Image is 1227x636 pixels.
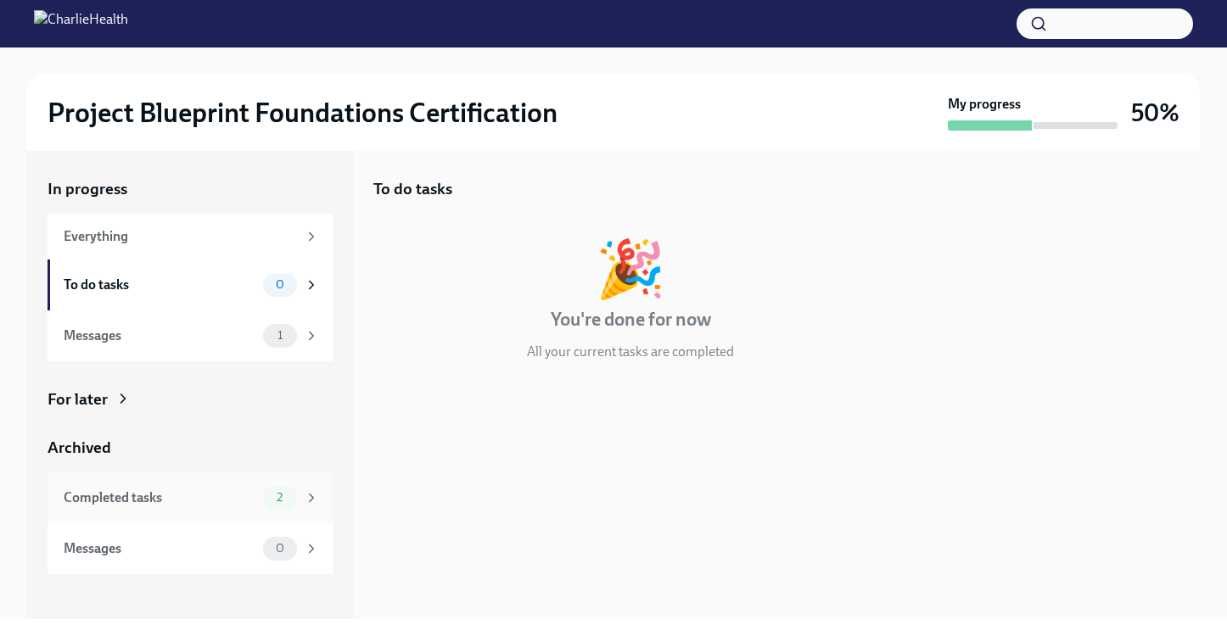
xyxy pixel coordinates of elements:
[48,523,333,574] a: Messages0
[551,307,711,332] h4: You're done for now
[266,278,294,291] span: 0
[48,259,333,310] a: To do tasks0
[48,96,557,130] h2: Project Blueprint Foundations Certification
[48,472,333,523] a: Completed tasks2
[266,491,293,504] span: 2
[48,214,333,259] a: Everything
[1131,98,1179,128] h3: 50%
[527,343,734,361] p: All your current tasks are completed
[48,178,333,200] a: In progress
[48,437,333,459] a: Archived
[64,326,256,345] div: Messages
[948,95,1021,114] strong: My progress
[48,388,108,410] div: For later
[34,10,128,37] img: CharlieHealth
[373,178,452,200] h5: To do tasks
[64,488,256,507] div: Completed tasks
[64,227,297,246] div: Everything
[48,310,333,361] a: Messages1
[596,241,665,297] div: 🎉
[267,329,293,342] span: 1
[64,539,256,558] div: Messages
[64,276,256,294] div: To do tasks
[266,542,294,555] span: 0
[48,388,333,410] a: For later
